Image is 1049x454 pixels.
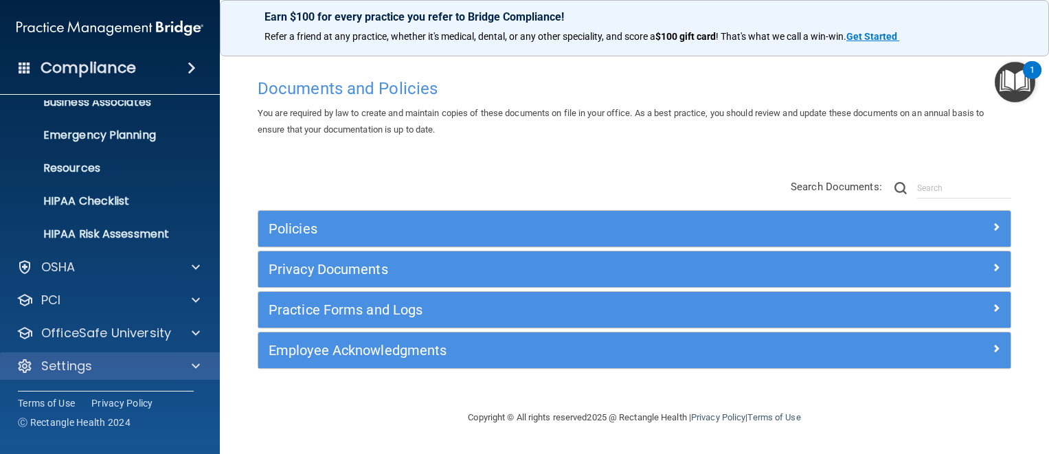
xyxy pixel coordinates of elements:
[258,80,1011,98] h4: Documents and Policies
[995,62,1035,102] button: Open Resource Center, 1 new notification
[41,259,76,275] p: OSHA
[9,227,196,241] p: HIPAA Risk Assessment
[18,396,75,410] a: Terms of Use
[716,31,846,42] span: ! That's what we call a win-win.
[264,31,655,42] span: Refer a friend at any practice, whether it's medical, dental, or any other speciality, and score a
[9,194,196,208] p: HIPAA Checklist
[16,14,203,42] img: PMB logo
[747,412,800,422] a: Terms of Use
[269,302,812,317] h5: Practice Forms and Logs
[16,325,200,341] a: OfficeSafe University
[16,259,200,275] a: OSHA
[846,31,897,42] strong: Get Started
[258,108,984,135] span: You are required by law to create and maintain copies of these documents on file in your office. ...
[846,31,899,42] a: Get Started
[269,221,812,236] h5: Policies
[655,31,716,42] strong: $100 gift card
[1030,70,1035,88] div: 1
[91,396,153,410] a: Privacy Policy
[894,182,907,194] img: ic-search.3b580494.png
[917,178,1011,198] input: Search
[269,262,812,277] h5: Privacy Documents
[41,325,171,341] p: OfficeSafe University
[691,412,745,422] a: Privacy Policy
[269,339,1000,361] a: Employee Acknowledgments
[264,10,1004,23] p: Earn $100 for every practice you refer to Bridge Compliance!
[18,416,131,429] span: Ⓒ Rectangle Health 2024
[41,58,136,78] h4: Compliance
[16,292,200,308] a: PCI
[41,358,92,374] p: Settings
[384,396,886,440] div: Copyright © All rights reserved 2025 @ Rectangle Health | |
[9,161,196,175] p: Resources
[269,218,1000,240] a: Policies
[791,181,882,193] span: Search Documents:
[269,299,1000,321] a: Practice Forms and Logs
[269,343,812,358] h5: Employee Acknowledgments
[41,292,60,308] p: PCI
[16,358,200,374] a: Settings
[269,258,1000,280] a: Privacy Documents
[9,128,196,142] p: Emergency Planning
[9,95,196,109] p: Business Associates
